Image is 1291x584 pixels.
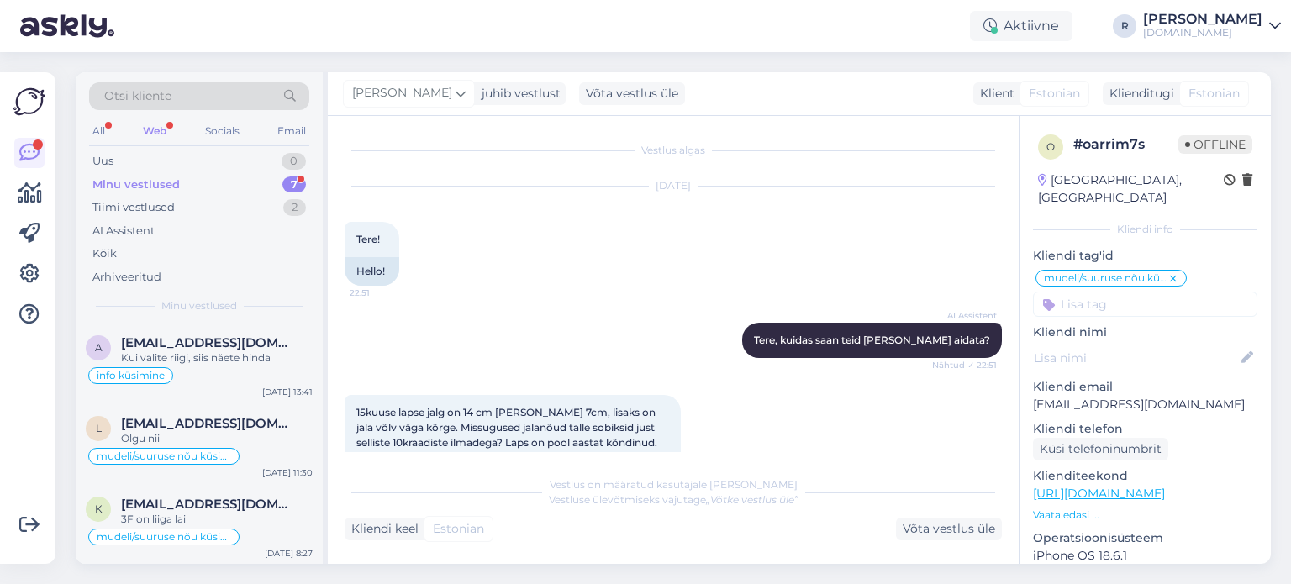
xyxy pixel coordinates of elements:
span: arinapiter77@gmail.com [121,335,296,350]
div: Kliendi info [1033,222,1257,237]
span: Minu vestlused [161,298,237,313]
span: Otsi kliente [104,87,171,105]
p: Kliendi email [1033,378,1257,396]
img: Askly Logo [13,86,45,118]
span: Nähtud ✓ 22:51 [932,359,997,371]
div: Võta vestlus üle [896,518,1002,540]
div: [DATE] 11:30 [262,466,313,479]
div: Küsi telefoninumbrit [1033,438,1168,460]
div: R [1113,14,1136,38]
div: [DATE] [345,178,1002,193]
span: 22:51 [350,287,413,299]
span: mudeli/suuruse nõu küsimine [97,532,231,542]
span: [PERSON_NAME] [352,84,452,103]
span: AI Assistent [934,309,997,322]
div: Vestlus algas [345,143,1002,158]
span: mudeli/suuruse nõu küsimine [1044,273,1167,283]
div: Tiimi vestlused [92,199,175,216]
span: info küsimine [97,371,165,381]
div: [PERSON_NAME] [1143,13,1262,26]
span: 15kuuse lapse jalg on 14 cm [PERSON_NAME] 7cm, lisaks on jala võlv väga kõrge. Missugused jalanõu... [356,406,658,449]
div: [DATE] 13:41 [262,386,313,398]
span: liisuviilup@hotmail.com [121,416,296,431]
div: Arhiveeritud [92,269,161,286]
span: Estonian [1029,85,1080,103]
span: a [95,341,103,354]
div: 2 [283,199,306,216]
div: Web [140,120,170,142]
span: Estonian [1188,85,1240,103]
div: [GEOGRAPHIC_DATA], [GEOGRAPHIC_DATA] [1038,171,1224,207]
span: Tere, kuidas saan teid [PERSON_NAME] aidata? [754,334,990,346]
div: Socials [202,120,243,142]
div: 7 [282,176,306,193]
div: # oarrim7s [1073,134,1178,155]
p: Vaata edasi ... [1033,508,1257,523]
a: [PERSON_NAME][DOMAIN_NAME] [1143,13,1281,39]
div: 0 [282,153,306,170]
span: mudeli/suuruse nõu küsimine [97,451,231,461]
span: Knnapuuj@gmail.com [121,497,296,512]
div: Kliendi keel [345,520,419,538]
div: Minu vestlused [92,176,180,193]
div: juhib vestlust [475,85,561,103]
span: Tere! [356,233,380,245]
p: [EMAIL_ADDRESS][DOMAIN_NAME] [1033,396,1257,413]
span: Estonian [433,520,484,538]
span: Vestlus on määratud kasutajale [PERSON_NAME] [550,478,798,491]
p: iPhone OS 18.6.1 [1033,547,1257,565]
span: l [96,422,102,434]
input: Lisa tag [1033,292,1257,317]
p: Klienditeekond [1033,467,1257,485]
span: o [1046,140,1055,153]
input: Lisa nimi [1034,349,1238,367]
span: K [95,502,103,515]
i: „Võtke vestlus üle” [706,493,798,506]
div: Hello! [345,257,399,286]
span: Offline [1178,135,1252,154]
div: Klient [973,85,1014,103]
p: Kliendi nimi [1033,324,1257,341]
p: Operatsioonisüsteem [1033,529,1257,547]
div: AI Assistent [92,223,155,239]
div: Uus [92,153,113,170]
div: Võta vestlus üle [579,82,685,105]
span: Vestluse ülevõtmiseks vajutage [549,493,798,506]
div: Aktiivne [970,11,1072,41]
div: [DOMAIN_NAME] [1143,26,1262,39]
div: Klienditugi [1103,85,1174,103]
a: [URL][DOMAIN_NAME] [1033,486,1165,501]
p: Kliendi tag'id [1033,247,1257,265]
div: All [89,120,108,142]
div: Olgu nii [121,431,313,446]
div: Kui valite riigi, siis näete hinda [121,350,313,366]
div: [DATE] 8:27 [265,547,313,560]
div: Email [274,120,309,142]
div: Kõik [92,245,117,262]
p: Kliendi telefon [1033,420,1257,438]
div: 3F on liiga lai [121,512,313,527]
